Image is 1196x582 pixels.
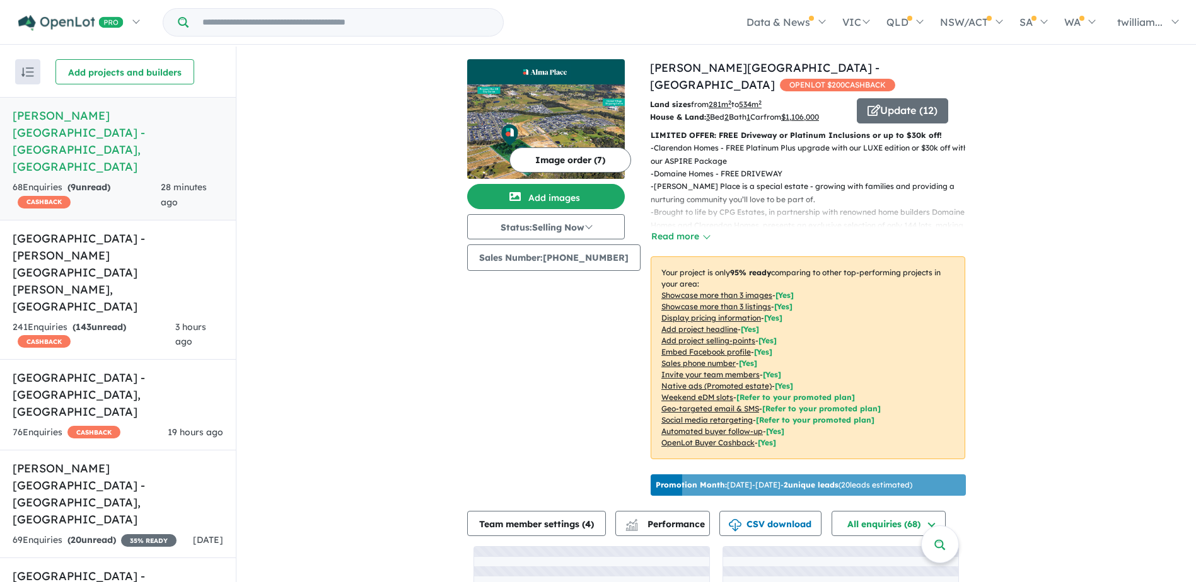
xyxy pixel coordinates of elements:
p: - Clarendon Homes - FREE Platinum Plus upgrade with our LUXE edition or $30k off with our ASPIRE ... [651,142,975,168]
u: Add project headline [661,324,738,334]
u: Native ads (Promoted estate) [661,381,772,391]
span: CASHBACK [18,335,71,348]
p: - [PERSON_NAME] Place is a special estate - growing with families and providing a nurturing commu... [651,180,975,206]
span: [ Yes ] [774,302,792,311]
button: Read more [651,229,710,244]
u: 1 [746,112,750,122]
div: 241 Enquir ies [13,320,175,350]
span: 143 [76,321,91,333]
div: 69 Enquir ies [13,533,177,548]
b: Land sizes [650,100,691,109]
span: [Yes] [758,438,776,447]
u: OpenLot Buyer Cashback [661,438,755,447]
div: 68 Enquir ies [13,180,161,210]
span: [Refer to your promoted plan] [736,392,855,402]
button: CSV download [719,511,822,536]
span: 28 minutes ago [161,181,207,208]
u: 534 m [739,100,762,109]
u: 3 [706,112,710,122]
span: 4 [585,518,591,530]
span: OPENLOT $ 200 CASHBACK [780,79,895,91]
span: CASHBACK [67,426,120,438]
span: 35 % READY [121,534,177,547]
h5: [PERSON_NAME][GEOGRAPHIC_DATA] - [GEOGRAPHIC_DATA] , [GEOGRAPHIC_DATA] [13,107,223,175]
span: [ Yes ] [739,358,757,368]
u: Invite your team members [661,370,760,379]
u: 2 [724,112,729,122]
a: [PERSON_NAME][GEOGRAPHIC_DATA] - [GEOGRAPHIC_DATA] [650,60,880,92]
h5: [GEOGRAPHIC_DATA] - [PERSON_NAME][GEOGRAPHIC_DATA][PERSON_NAME] , [GEOGRAPHIC_DATA] [13,230,223,315]
span: [ Yes ] [775,290,794,300]
span: Performance [627,518,705,530]
span: [ Yes ] [754,347,772,357]
u: Geo-targeted email & SMS [661,404,759,413]
span: 9 [71,181,76,193]
a: Alma Place Estate - Oakville LogoAlma Place Estate - Oakville [467,59,625,179]
img: line-chart.svg [626,519,637,526]
p: [DATE] - [DATE] - ( 20 leads estimated) [656,479,912,491]
span: [Refer to your promoted plan] [762,404,881,413]
img: Alma Place Estate - Oakville Logo [472,64,620,79]
strong: ( unread) [67,534,116,545]
span: [ Yes ] [758,336,777,345]
p: Your project is only comparing to other top-performing projects in your area: - - - - - - - - - -... [651,256,965,459]
strong: ( unread) [67,181,110,193]
span: [Yes] [766,426,784,436]
span: to [731,100,762,109]
img: Alma Place Estate - Oakville [467,84,625,179]
u: Display pricing information [661,313,761,322]
sup: 2 [728,99,731,106]
h5: [GEOGRAPHIC_DATA] - [GEOGRAPHIC_DATA] , [GEOGRAPHIC_DATA] [13,369,223,420]
u: Showcase more than 3 listings [661,302,771,311]
div: 76 Enquir ies [13,425,120,440]
span: [Refer to your promoted plan] [756,415,874,425]
span: 20 [71,534,81,545]
button: Image order (7) [509,147,631,173]
button: Status:Selling Now [467,214,625,239]
span: twilliam... [1117,16,1163,28]
b: 2 unique leads [784,480,839,489]
u: Automated buyer follow-up [661,426,763,436]
p: - Brought to life by CPG Estates, in partnership with renowned home builders Domaine Homes and Cl... [651,206,975,244]
p: LIMITED OFFER: FREE Driveway or Platinum Inclusions or up to $30k off! [651,129,965,142]
b: Promotion Month: [656,480,727,489]
h5: [PERSON_NAME][GEOGRAPHIC_DATA] - [GEOGRAPHIC_DATA] , [GEOGRAPHIC_DATA] [13,460,223,528]
p: Bed Bath Car from [650,111,847,123]
button: Team member settings (4) [467,511,606,536]
u: Showcase more than 3 images [661,290,772,300]
img: sort.svg [21,67,34,77]
span: [ Yes ] [741,324,759,334]
img: download icon [729,519,741,532]
span: [DATE] [193,534,223,545]
u: 281 m [709,100,731,109]
strong: ( unread) [73,321,126,333]
u: Weekend eDM slots [661,392,733,402]
u: Embed Facebook profile [661,347,751,357]
button: All enquiries (68) [832,511,946,536]
span: 19 hours ago [168,426,223,438]
b: House & Land: [650,112,706,122]
button: Add images [467,184,625,209]
span: 3 hours ago [175,321,206,348]
span: [ Yes ] [764,313,782,322]
input: Try estate name, suburb, builder or developer [191,9,501,36]
button: Update (12) [857,98,948,123]
button: Performance [615,511,710,536]
p: - Domaine Homes - FREE DRIVEWAY [651,168,975,180]
span: [ Yes ] [763,370,781,379]
u: $ 1,106,000 [781,112,819,122]
u: Add project selling-points [661,336,755,345]
img: Openlot PRO Logo White [18,15,124,31]
b: 95 % ready [730,268,771,277]
p: from [650,98,847,111]
sup: 2 [758,99,762,106]
u: Social media retargeting [661,415,753,425]
span: CASHBACK [18,196,71,208]
span: [Yes] [775,381,793,391]
button: Sales Number:[PHONE_NUMBER] [467,244,641,271]
button: Add projects and builders [55,59,194,84]
u: Sales phone number [661,358,736,368]
img: bar-chart.svg [625,523,638,531]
